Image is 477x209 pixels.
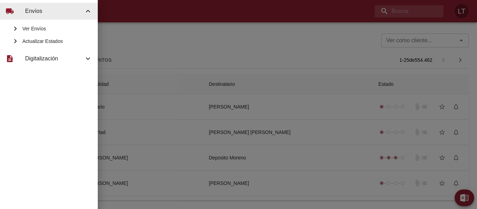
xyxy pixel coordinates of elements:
span: Ver Envíos [22,25,92,32]
span: description [6,54,14,63]
span: Digitalización [25,54,84,63]
span: Actualizar Estados [22,38,92,45]
span: local_shipping [6,7,14,15]
span: Envíos [25,7,84,15]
